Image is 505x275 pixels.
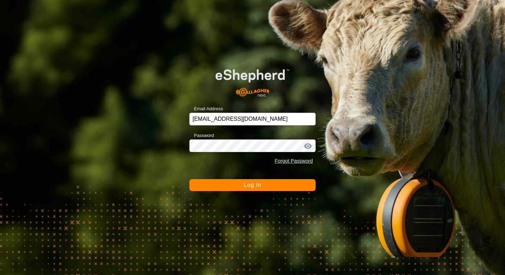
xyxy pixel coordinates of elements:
label: Email Address [189,105,223,112]
input: Email Address [189,113,316,125]
label: Password [189,132,214,139]
img: E-shepherd Logo [202,59,303,102]
button: Log In [189,179,316,191]
a: Forgot Password [275,158,313,164]
span: Log In [244,182,261,188]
